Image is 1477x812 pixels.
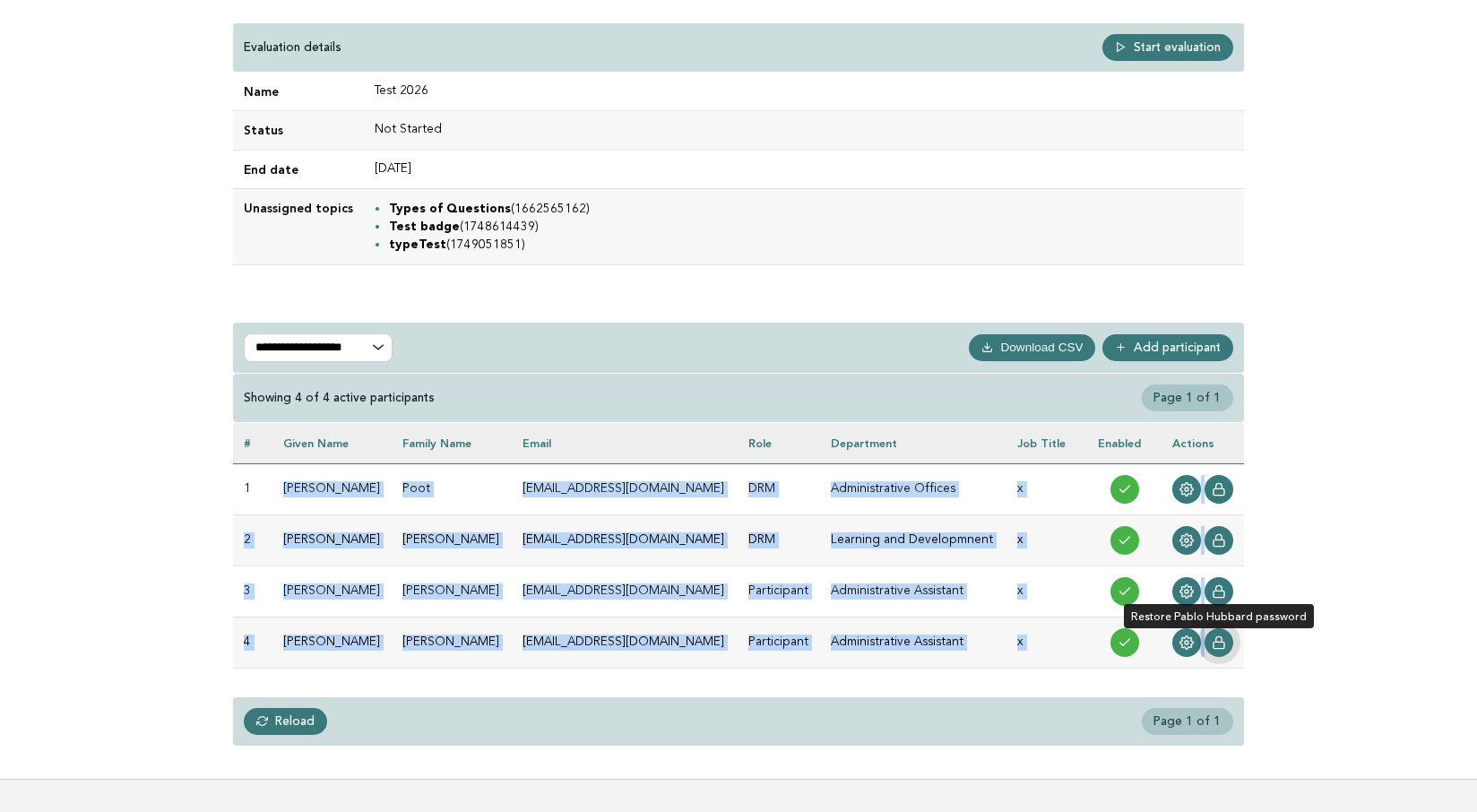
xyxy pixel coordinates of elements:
td: [PERSON_NAME] [392,514,512,566]
td: [EMAIL_ADDRESS][DOMAIN_NAME] [512,463,738,514]
td: Poot [392,463,512,514]
th: Email [512,423,738,463]
td: Participant [738,566,820,617]
td: Status [233,111,364,150]
td: Unassigned topics [233,188,364,264]
li: (1748614439) [389,218,1233,236]
td: [EMAIL_ADDRESS][DOMAIN_NAME] [512,617,738,668]
td: x [1006,463,1087,514]
th: Given name [272,423,393,463]
td: 4 [233,617,272,668]
th: # [233,423,272,463]
td: [PERSON_NAME] [272,617,393,668]
td: Participant [738,617,820,668]
td: Administrative Offices [820,463,1006,514]
th: Department [820,423,1006,463]
td: Name [233,73,364,111]
div: Showing 4 of 4 active participants [244,390,435,406]
strong: Test badge [389,221,460,233]
td: [EMAIL_ADDRESS][DOMAIN_NAME] [512,566,738,617]
td: End date [233,150,364,188]
td: [PERSON_NAME] [272,566,393,617]
td: DRM [738,463,820,514]
td: Administrative Assistant [820,617,1006,668]
td: 1 [233,463,272,514]
th: Family name [392,423,512,463]
th: Role [738,423,820,463]
td: 3 [233,566,272,617]
td: [PERSON_NAME] [272,463,393,514]
th: Job Title [1006,423,1087,463]
td: DRM [738,514,820,566]
td: [PERSON_NAME] [392,617,512,668]
a: Reload [244,708,327,735]
td: x [1006,514,1087,566]
a: Add participant [1102,334,1233,361]
td: Learning and Developmnent [820,514,1006,566]
td: [EMAIL_ADDRESS][DOMAIN_NAME] [512,514,738,566]
td: [PERSON_NAME] [392,566,512,617]
button: Download CSV [969,334,1095,361]
li: (1662565162) [389,200,1233,218]
p: Evaluation details [244,39,341,56]
td: 2 [233,514,272,566]
a: Start evaluation [1102,34,1233,61]
td: x [1006,566,1087,617]
td: Test 2026 [364,73,1244,111]
td: x [1006,617,1087,668]
th: Enabled [1087,423,1162,463]
td: [DATE] [364,150,1244,188]
li: (1749051851) [389,236,1233,254]
td: [PERSON_NAME] [272,514,393,566]
strong: typeTest [389,239,446,251]
td: Not Started [364,111,1244,150]
td: Administrative Assistant [820,566,1006,617]
strong: Types of Questions [389,203,511,215]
